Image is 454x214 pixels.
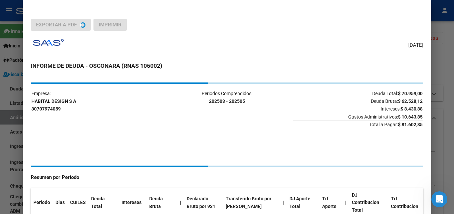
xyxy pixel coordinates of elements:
button: Exportar a PDF [31,19,91,31]
p: Periodos Comprendidos: [162,90,292,105]
span: Exportar a PDF [36,22,77,28]
strong: $ 10.643,85 [398,114,423,120]
span: Total a Pagar: [293,121,423,127]
span: Imprimir [99,22,122,28]
h3: INFORME DE DEUDA - OSCONARA (RNAS 105002) [31,61,423,70]
strong: $ 8.430,88 [401,106,423,112]
strong: 202503 - 202505 [209,98,245,104]
strong: $ 62.528,12 [398,98,423,104]
button: Imprimir [93,19,127,31]
p: Deuda Total: Deuda Bruta: Intereses: [293,90,423,113]
span: Gastos Administrativos: [293,113,423,120]
h4: Resumen por Período [31,174,423,181]
p: Empresa: [31,90,161,113]
iframe: Intercom live chat [431,191,447,207]
strong: $ 70.959,00 [398,91,423,96]
strong: $ 81.602,85 [398,122,423,127]
strong: HABITAL DESIGN S A 30707974059 [31,98,76,112]
span: [DATE] [408,41,423,49]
